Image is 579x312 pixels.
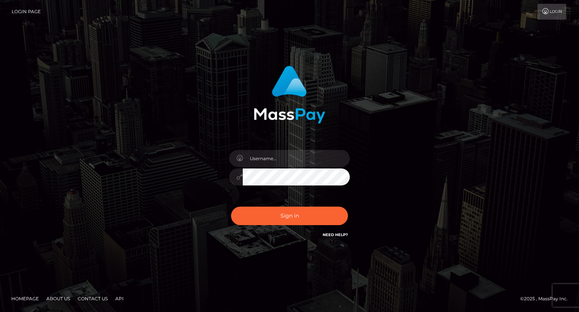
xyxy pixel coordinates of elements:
a: Homepage [8,293,42,304]
div: © 2025 , MassPay Inc. [520,295,573,303]
a: Login [538,4,566,20]
input: Username... [243,150,350,167]
a: About Us [43,293,73,304]
a: API [112,293,127,304]
a: Login Page [12,4,41,20]
img: MassPay Login [254,66,325,124]
button: Sign in [231,207,348,225]
a: Need Help? [323,232,348,237]
a: Contact Us [75,293,111,304]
